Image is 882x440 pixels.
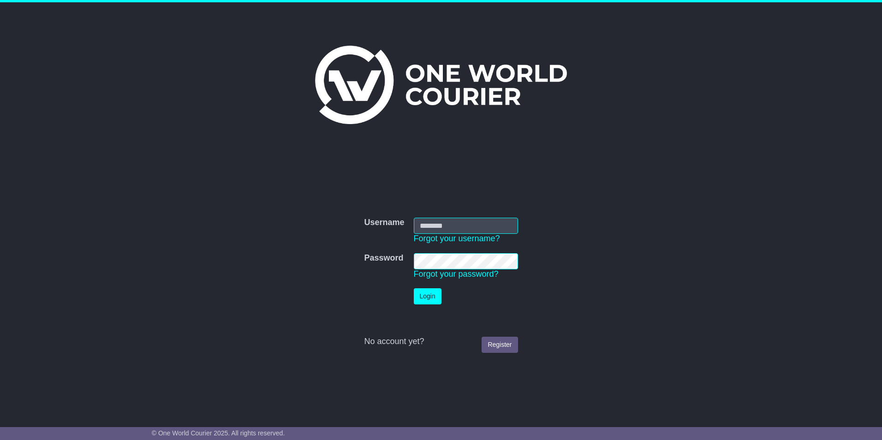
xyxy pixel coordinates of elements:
label: Username [364,218,404,228]
a: Register [482,337,518,353]
label: Password [364,253,403,263]
span: © One World Courier 2025. All rights reserved. [152,429,285,437]
a: Forgot your username? [414,234,500,243]
img: One World [315,46,567,124]
div: No account yet? [364,337,518,347]
a: Forgot your password? [414,269,499,279]
button: Login [414,288,441,304]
